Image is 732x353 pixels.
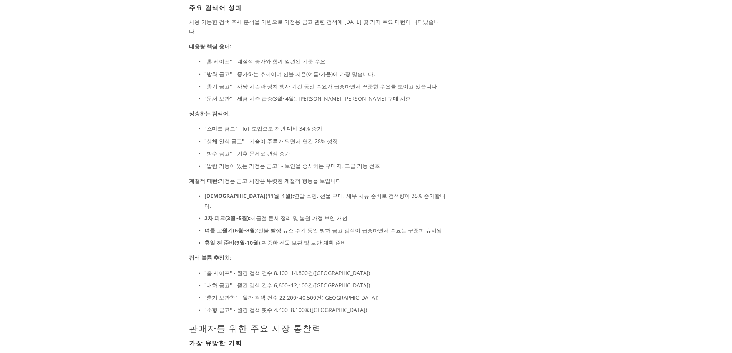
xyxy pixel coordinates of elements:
[204,125,322,132] font: "스마트 금고" - IoT 도입으로 전년 대비 34% 증가
[204,282,370,289] font: "내화 금고" - 월간 검색 건수 6,600~12,100건([GEOGRAPHIC_DATA])
[204,239,262,246] font: 휴일 전 준비(9월-10월):
[189,177,219,184] font: 계절적 패턴:
[204,83,438,90] font: "총기 금고" - 사냥 시즌과 정치 행사 기간 동안 수요가 급증하면서 꾸준한 수요를 보이고 있습니다.
[204,306,367,313] font: "소형 금고" - 월간 검색 횟수 4,400~8,100회([GEOGRAPHIC_DATA])
[189,339,242,348] font: 가장 유망한 기회
[204,269,370,277] font: "홈 세이프" - 월간 검색 건수 8,100~14,800건([GEOGRAPHIC_DATA])
[189,110,230,117] font: 상승하는 검색어:
[251,214,347,222] font: 세금철 문서 정리 및 봄철 가정 보안 개선
[204,150,290,157] font: "방수 금고" - 기후 문제로 관심 증가
[262,239,346,246] font: 귀중한 선물 보관 및 보안 계획 준비
[204,95,411,102] font: "문서 보관" - 세금 시즌 급증(3월~4월), [PERSON_NAME] [PERSON_NAME] 구매 시즌
[189,3,242,12] font: 주요 검색어 성과
[219,177,343,184] font: 가정용 금고 시장은 뚜렷한 계절적 행동을 보입니다.
[204,214,251,222] font: 2차 피크(3월~5월):
[204,162,380,169] font: "알람 기능이 있는 가정용 금고" - 보안을 중시하는 구매자, 고급 기능 선호
[189,18,439,35] font: 사용 가능한 검색 추세 분석을 기반으로 가정용 금고 관련 검색에 [DATE] 몇 가지 주요 패턴이 나타났습니다.
[204,138,338,145] font: "생체 인식 금고" - 기술이 주류가 되면서 연간 28% 성장
[189,43,231,50] font: 대용량 핵심 용어:
[189,254,231,261] font: 검색 볼륨 추정치:
[204,294,378,301] font: "총기 보관함" - 월간 검색 건수 22,200~40,500건([GEOGRAPHIC_DATA])
[204,192,445,209] font: 연말 쇼핑, 선물 구매, 세무 서류 준비로 검색량이 35% 증가합니다.
[204,227,258,234] font: 여름 고원기(6월~8월):
[204,58,325,65] font: "홈 세이프" - 계절적 증가와 함께 일관된 기준 수요
[204,192,294,199] font: [DEMOGRAPHIC_DATA](11월~1월):
[204,70,375,78] font: "방화 금고" - 증가하는 추세이며 산불 시즌(여름/가을)에 가장 많습니다.
[258,227,442,234] font: 산불 발생 뉴스 주기 동안 방화 금고 검색이 급증하면서 수요는 꾸준히 유지됨
[189,322,321,334] font: 판매자를 위한 주요 시장 통찰력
